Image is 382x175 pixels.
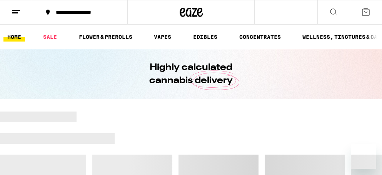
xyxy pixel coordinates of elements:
[39,32,61,42] a: SALE
[75,32,136,42] a: FLOWER & PREROLLS
[235,32,285,42] a: CONCENTRATES
[351,144,376,169] iframe: Button to launch messaging window
[128,61,255,87] h1: Highly calculated cannabis delivery
[150,32,175,42] a: VAPES
[189,32,221,42] a: EDIBLES
[3,32,25,42] a: HOME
